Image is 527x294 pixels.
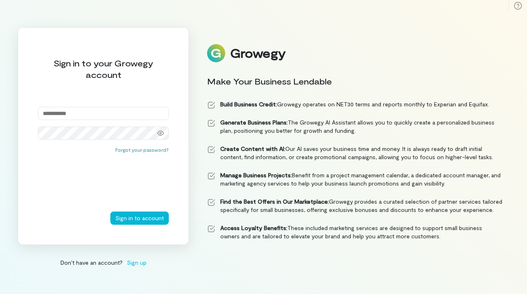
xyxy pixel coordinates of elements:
[207,100,503,108] li: Growegy operates on NET30 terms and reports monthly to Experian and Equifax.
[127,258,147,267] span: Sign up
[220,119,288,126] strong: Generate Business Plans:
[18,258,189,267] div: Don’t have an account?
[207,118,503,135] li: The Growegy AI Assistant allows you to quickly create a personalized business plan, positioning y...
[207,75,503,87] div: Make Your Business Lendable
[38,57,169,80] div: Sign in to your Growegy account
[115,146,169,153] button: Forgot your password?
[207,198,503,214] li: Growegy provides a curated selection of partner services tailored specifically for small business...
[220,101,277,108] strong: Build Business Credit:
[220,145,285,152] strong: Create Content with AI:
[207,44,225,62] img: Logo
[220,198,329,205] strong: Find the Best Offers in Our Marketplace:
[220,172,292,179] strong: Manage Business Projects:
[110,212,169,225] button: Sign in to account
[207,171,503,188] li: Benefit from a project management calendar, a dedicated account manager, and marketing agency ser...
[207,145,503,161] li: Our AI saves your business time and money. It is always ready to draft initial content, find info...
[230,46,285,60] div: Growegy
[220,224,287,231] strong: Access Loyalty Benefits:
[207,224,503,240] li: These included marketing services are designed to support small business owners and are tailored ...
